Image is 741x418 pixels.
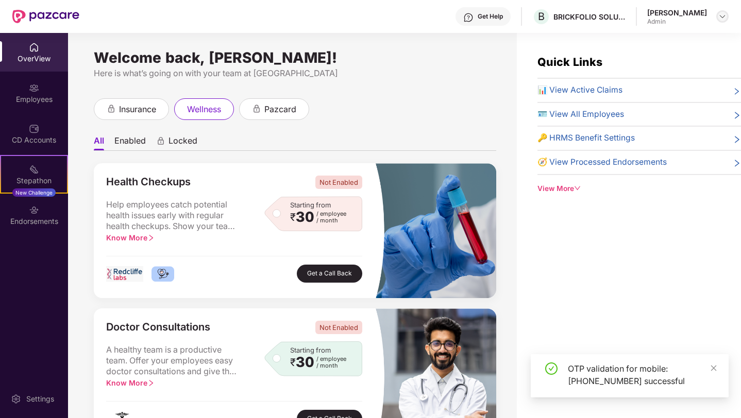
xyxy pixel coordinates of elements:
div: animation [252,104,261,113]
img: logo [106,266,143,282]
span: / employee [316,356,346,362]
span: Starting from [290,201,331,209]
img: svg+xml;base64,PHN2ZyBpZD0iQ0RfQWNjb3VudHMiIGRhdGEtbmFtZT0iQ0QgQWNjb3VudHMiIHhtbG5zPSJodHRwOi8vd3... [29,124,39,134]
span: ₹ [290,358,296,367]
span: right [147,379,155,387]
img: New Pazcare Logo [12,10,79,23]
div: OTP validation for mobile: [PHONE_NUMBER] successful [568,362,716,387]
img: svg+xml;base64,PHN2ZyBpZD0iRW1wbG95ZWVzIiB4bWxucz0iaHR0cDovL3d3dy53My5vcmcvMjAwMC9zdmciIHdpZHRoPS... [29,83,39,93]
span: B [538,10,545,23]
div: Here is what’s going on with your team at [GEOGRAPHIC_DATA] [94,67,496,80]
span: close [710,364,717,372]
span: Starting from [290,346,331,354]
span: 30 [296,356,314,369]
span: check-circle [545,362,558,375]
span: Not Enabled [315,176,362,189]
li: All [94,135,104,150]
span: wellness [187,103,221,116]
img: svg+xml;base64,PHN2ZyBpZD0iSG9tZSIgeG1sbnM9Imh0dHA6Ly93d3cudzMub3JnLzIwMDAvc3ZnIiB3aWR0aD0iMjAiIG... [29,42,39,53]
div: [PERSON_NAME] [647,8,707,18]
span: 📊 View Active Claims [537,84,622,97]
img: svg+xml;base64,PHN2ZyBpZD0iU2V0dGluZy0yMHgyMCIgeG1sbnM9Imh0dHA6Ly93d3cudzMub3JnLzIwMDAvc3ZnIiB3aW... [11,394,21,404]
span: / month [316,217,346,224]
div: animation [156,136,165,146]
span: Know More [106,378,155,387]
img: svg+xml;base64,PHN2ZyBpZD0iRHJvcGRvd24tMzJ4MzIiIHhtbG5zPSJodHRwOi8vd3d3LnczLm9yZy8yMDAwL3N2ZyIgd2... [718,12,727,21]
span: 30 [296,211,314,224]
span: right [733,110,741,121]
div: Get Help [478,12,503,21]
span: pazcard [264,103,296,116]
span: insurance [119,103,156,116]
li: Enabled [114,135,146,150]
img: svg+xml;base64,PHN2ZyBpZD0iRW5kb3JzZW1lbnRzIiB4bWxucz0iaHR0cDovL3d3dy53My5vcmcvMjAwMC9zdmciIHdpZH... [29,205,39,215]
span: A healthy team is a productive team. Offer your employees easy doctor consultations and give the ... [106,344,240,377]
div: New Challenge [12,188,56,197]
div: View More [537,183,741,194]
span: 🧭 View Processed Endorsements [537,156,667,169]
img: svg+xml;base64,PHN2ZyBpZD0iSGVscC0zMngzMiIgeG1sbnM9Imh0dHA6Ly93d3cudzMub3JnLzIwMDAvc3ZnIiB3aWR0aD... [463,12,474,23]
div: Welcome back, [PERSON_NAME]! [94,54,496,62]
div: animation [107,104,116,113]
span: 🪪 View All Employees [537,108,624,121]
span: down [574,185,581,192]
button: Get a Call Back [297,265,362,283]
span: Quick Links [537,55,602,68]
div: BRICKFOLIO SOLUTIONS PRIVATE LIMITED [553,12,626,22]
span: right [733,86,741,97]
span: Locked [169,135,197,150]
div: Stepathon [1,176,67,186]
img: masked_image [375,163,496,298]
span: Doctor Consultations [106,321,210,334]
span: right [733,158,741,169]
div: Settings [23,394,57,404]
span: Health Checkups [106,176,191,189]
span: / employee [316,211,346,217]
img: logo [151,266,175,282]
span: Help employees catch potential health issues early with regular health checkups. Show your team y... [106,199,240,232]
span: right [733,134,741,145]
span: 🔑 HRMS Benefit Settings [537,132,635,145]
span: right [147,234,155,241]
span: / month [316,362,346,369]
span: ₹ [290,213,296,221]
span: Not Enabled [315,321,362,334]
div: Admin [647,18,707,26]
span: Know More [106,233,155,242]
img: svg+xml;base64,PHN2ZyB4bWxucz0iaHR0cDovL3d3dy53My5vcmcvMjAwMC9zdmciIHdpZHRoPSIyMSIgaGVpZ2h0PSIyMC... [29,164,39,175]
